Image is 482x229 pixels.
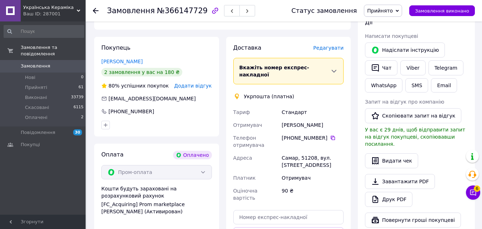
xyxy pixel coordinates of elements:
[313,45,344,51] span: Редагувати
[21,141,40,148] span: Покупці
[108,96,196,101] span: [EMAIL_ADDRESS][DOMAIN_NAME]
[365,213,461,228] button: Повернути гроші покупцеві
[365,192,412,207] a: Друк PDF
[239,65,309,78] span: Вкажіть номер експрес-накладної
[405,78,428,93] button: SMS
[78,84,83,91] span: 61
[101,82,169,89] div: успішних покупок
[280,106,345,119] div: Стандарт
[71,94,83,101] span: 33739
[280,171,345,184] div: Отримувач
[365,153,418,168] button: Видати чек
[21,129,55,136] span: Повідомлення
[233,109,250,115] span: Тариф
[280,184,345,204] div: 90 ₴
[101,68,182,76] div: 2 замовлення у вас на 180 ₴
[21,63,50,69] span: Замовлення
[242,93,296,100] div: Укрпошта (платна)
[365,19,372,26] span: Дії
[233,188,258,201] span: Оціночна вартість
[23,4,77,11] span: Українська Кераміка
[4,25,84,38] input: Пошук
[365,60,397,75] button: Чат
[365,78,402,93] a: WhatsApp
[233,210,344,224] input: Номер експрес-накладної
[81,114,83,121] span: 2
[21,44,86,57] span: Замовлення та повідомлення
[280,151,345,171] div: Самар, 51208, вул. [STREET_ADDRESS]
[73,129,82,135] span: 30
[233,122,262,128] span: Отримувач
[291,7,357,14] div: Статус замовлення
[233,155,252,161] span: Адреса
[466,185,480,200] button: Чат з покупцем6
[136,16,200,22] span: Каталог ProSale: 12.29 ₴
[233,44,262,51] span: Доставка
[365,108,461,123] button: Скопіювати запит на відгук
[101,185,212,215] div: Кошти будуть зараховані на розрахунковий рахунок
[93,7,98,14] div: Повернутися назад
[409,5,475,16] button: Замовлення виконано
[108,83,120,89] span: 80%
[365,43,445,58] button: Надіслати інструкцію
[428,60,463,75] a: Telegram
[280,119,345,131] div: [PERSON_NAME]
[23,11,86,17] div: Ваш ID: 287001
[25,74,35,81] span: Нові
[365,99,444,105] span: Запит на відгук про компанію
[400,60,425,75] a: Viber
[365,174,435,189] a: Завантажити PDF
[233,175,256,181] span: Платник
[108,108,155,115] div: [PHONE_NUMBER]
[415,8,469,14] span: Замовлення виконано
[431,78,457,93] button: Email
[107,6,155,15] span: Замовлення
[174,83,212,89] span: Додати відгук
[367,8,393,14] span: Прийнято
[365,127,465,147] span: У вас є 29 днів, щоб відправити запит на відгук покупцеві, скопіювавши посилання.
[282,134,344,141] div: [PHONE_NUMBER]
[233,135,264,148] span: Телефон отримувача
[73,104,83,111] span: 6115
[25,104,49,111] span: Скасовані
[101,151,123,158] span: Оплата
[101,44,131,51] span: Покупець
[101,201,212,215] div: [FC_Acquiring] Prom marketplace [PERSON_NAME] (Активирован)
[173,151,212,159] div: Оплачено
[474,185,480,192] span: 6
[25,114,47,121] span: Оплачені
[365,33,418,39] span: Написати покупцеві
[25,84,47,91] span: Прийняті
[101,59,143,64] a: [PERSON_NAME]
[81,74,83,81] span: 0
[157,6,208,15] span: №366147729
[25,94,47,101] span: Виконані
